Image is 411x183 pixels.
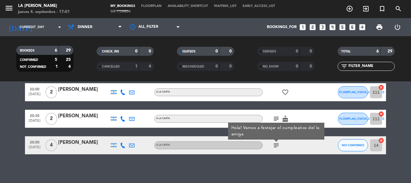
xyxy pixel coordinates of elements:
[378,137,384,144] i: cancel
[27,112,42,119] span: 20:30
[310,64,313,68] strong: 0
[5,4,14,13] i: menu
[273,115,280,122] i: subject
[215,64,218,68] strong: 0
[20,24,44,30] span: CURRENT_DAY
[339,117,384,120] span: FLOORPLAN_STATUS_CONFIRMED
[78,25,92,29] span: DINNER
[138,5,165,8] span: FLOORPLAN
[388,18,406,36] div: POWER_OFF
[182,65,204,68] span: RESCHEDULED
[58,112,109,120] div: [PERSON_NAME]
[156,117,170,120] span: A LA CARTA
[55,48,57,52] strong: 6
[58,139,109,147] div: [PERSON_NAME]
[55,65,58,69] strong: 1
[5,21,36,34] i: [DATE]
[388,49,394,53] strong: 29
[263,65,279,68] span: NO_SHOW
[376,24,383,31] span: print
[296,64,298,68] strong: 0
[348,23,356,31] i: looks_6
[149,49,152,53] strong: 0
[27,119,42,126] span: [DATE]
[20,58,38,62] span: CONFIRMED
[346,5,353,12] i: add_circle_outline
[107,5,138,8] span: MY_BOOKINGS
[339,90,384,94] span: FLOORPLAN_STATUS_CONFIRMED
[296,49,298,53] strong: 0
[338,86,368,98] button: FLOORPLAN_STATUS_CONFIRMED
[358,23,366,31] i: add_box
[215,49,218,53] strong: 0
[319,23,326,31] i: looks_3
[102,65,120,68] span: CANCELLED
[27,92,42,99] span: [DATE]
[45,113,57,125] span: 2
[45,139,57,151] span: 4
[156,144,170,146] span: A LA CARTA
[282,89,289,96] i: favorite_border
[378,111,384,117] i: cancel
[376,49,379,53] strong: 6
[395,5,402,12] i: search
[341,50,351,53] span: TOTAL
[182,50,196,53] span: SEATEDS
[18,3,70,9] div: La [PERSON_NAME]
[231,125,321,137] div: Hola! Vamos a festejar el cumpleaños del la amiga
[27,85,42,92] span: 22:00
[211,5,239,8] span: WAITING_LIST
[66,58,72,62] strong: 25
[229,49,233,53] strong: 0
[342,144,364,147] span: NOT-CONFIRMED
[299,23,307,31] i: looks_one
[149,64,152,68] strong: 4
[309,23,317,31] i: looks_two
[378,84,384,90] i: cancel
[310,49,313,53] strong: 0
[20,49,35,52] span: BOOKEDS
[239,5,278,8] span: EARLY_ACCESS_LIST
[5,4,14,15] button: menu
[156,91,170,93] span: A LA CARTA
[379,5,386,12] i: turned_in_not
[338,139,368,151] button: NOT-CONFIRMED
[68,65,72,69] strong: 4
[27,138,42,145] span: 20:00
[27,145,42,152] span: [DATE]
[394,24,401,31] i: power_settings_new
[348,63,394,70] input: FILTER_NAME
[58,86,109,93] div: [PERSON_NAME]
[282,115,289,122] i: cake
[229,64,233,68] strong: 0
[165,5,211,8] span: AVAILABILITY_SHORTCUT
[135,64,138,68] strong: 1
[263,50,276,53] span: SERVEDS
[107,10,134,13] span: GIFT_CARDS
[338,113,368,125] button: FLOORPLAN_STATUS_CONFIRMED
[273,142,280,149] i: subject
[56,24,63,31] i: arrow_drop_down
[66,48,72,52] strong: 29
[45,86,57,98] span: 2
[102,50,119,53] span: CHECK_INS
[267,25,297,29] span: BOOKINGS_FOR
[362,5,369,12] i: exit_to_app
[338,23,346,31] i: looks_5
[135,49,138,53] strong: 0
[341,63,348,70] i: filter_list
[55,58,57,62] strong: 5
[20,65,46,68] span: NOT_CONFIRMED
[329,23,336,31] i: looks_4
[18,9,70,15] div: jueves 4. septiembre - 17:01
